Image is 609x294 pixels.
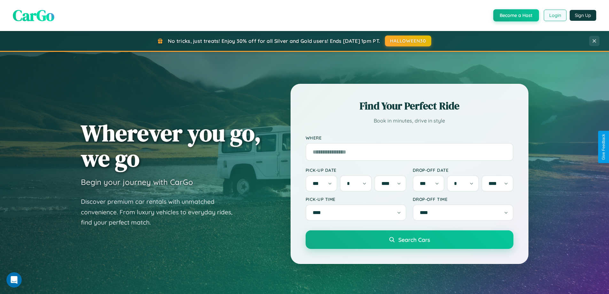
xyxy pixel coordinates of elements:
[168,38,380,44] span: No tricks, just treats! Enjoy 30% off for all Silver and Gold users! Ends [DATE] 1pm PT.
[493,9,539,21] button: Become a Host
[13,5,54,26] span: CarGo
[385,36,431,46] button: HALLOWEEN30
[306,230,513,249] button: Search Cars
[81,177,193,187] h3: Begin your journey with CarGo
[81,120,261,171] h1: Wherever you go, we go
[81,196,241,228] p: Discover premium car rentals with unmatched convenience. From luxury vehicles to everyday rides, ...
[544,10,566,21] button: Login
[306,116,513,125] p: Book in minutes, drive in style
[570,10,596,21] button: Sign Up
[413,196,513,202] label: Drop-off Time
[6,272,22,288] iframe: Intercom live chat
[413,167,513,173] label: Drop-off Date
[398,236,430,243] span: Search Cars
[306,196,406,202] label: Pick-up Time
[601,134,606,160] div: Give Feedback
[306,167,406,173] label: Pick-up Date
[306,99,513,113] h2: Find Your Perfect Ride
[306,135,513,140] label: Where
